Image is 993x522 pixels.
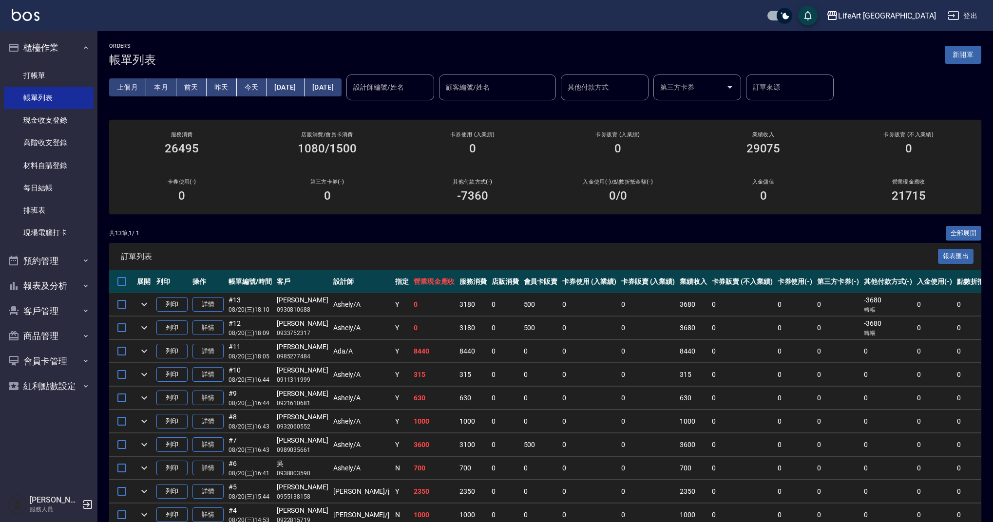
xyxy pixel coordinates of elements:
td: 0 [915,433,955,456]
th: 會員卡販賣 [521,270,560,293]
button: 新開單 [945,46,981,64]
td: 0 [560,340,619,363]
td: 0 [521,480,560,503]
h2: 卡券販賣 (入業績) [557,131,679,138]
td: 0 [709,410,775,433]
button: [DATE] [305,78,342,96]
div: LifeArt [GEOGRAPHIC_DATA] [838,10,936,22]
button: 列印 [156,320,188,336]
p: 08/20 (三) 16:44 [229,375,272,384]
td: 0 [915,340,955,363]
button: 預約管理 [4,248,94,274]
td: 0 [560,480,619,503]
td: 3100 [457,433,489,456]
td: Y [393,340,411,363]
td: 0 [815,433,861,456]
td: 0 [915,457,955,480]
button: 前天 [176,78,207,96]
h2: 店販消費 /會員卡消費 [266,131,388,138]
h3: 0 [760,189,767,203]
th: 指定 [393,270,411,293]
td: 0 [521,410,560,433]
td: 0 [489,363,521,386]
td: 0 [915,480,955,503]
td: 0 [915,410,955,433]
p: 08/20 (三) 16:44 [229,399,272,408]
button: Open [722,79,738,95]
td: 315 [411,363,457,386]
div: [PERSON_NAME] [277,342,328,352]
td: 630 [677,387,709,410]
div: [PERSON_NAME] [277,482,328,492]
td: 0 [521,340,560,363]
td: 700 [457,457,489,480]
h2: 入金儲值 [702,179,824,185]
h2: 營業現金應收 [848,179,970,185]
th: 帳單編號/時間 [226,270,274,293]
button: expand row [137,320,152,335]
a: 現金收支登錄 [4,109,94,131]
td: 0 [709,293,775,316]
td: 0 [775,387,815,410]
td: 0 [619,387,678,410]
h3: 0 [324,189,331,203]
td: 0 [489,293,521,316]
button: save [798,6,818,25]
div: [PERSON_NAME] [277,435,328,446]
a: 報表匯出 [938,251,974,261]
td: 0 [489,480,521,503]
a: 詳情 [192,391,224,406]
td: #13 [226,293,274,316]
h2: 其他付款方式(-) [412,179,534,185]
p: 0930810688 [277,305,328,314]
td: Ashely /A [331,410,393,433]
img: Logo [12,9,39,21]
button: [DATE] [267,78,304,96]
th: 卡券販賣 (入業績) [619,270,678,293]
div: [PERSON_NAME] [277,389,328,399]
td: Y [393,410,411,433]
td: 8440 [411,340,457,363]
p: 0932060552 [277,422,328,431]
td: 0 [815,410,861,433]
td: 0 [915,317,955,339]
button: 列印 [156,367,188,382]
td: #8 [226,410,274,433]
td: 500 [521,317,560,339]
td: 630 [411,387,457,410]
button: 報表匯出 [938,249,974,264]
p: 0933752317 [277,329,328,337]
th: 設計師 [331,270,393,293]
button: expand row [137,297,152,312]
p: 0985277484 [277,352,328,361]
a: 帳單列表 [4,87,94,109]
th: 業績收入 [677,270,709,293]
a: 詳情 [192,414,224,429]
td: #7 [226,433,274,456]
button: 上個月 [109,78,146,96]
p: 0955138158 [277,492,328,501]
p: 共 13 筆, 1 / 1 [109,229,139,238]
a: 排班表 [4,199,94,222]
button: 列印 [156,414,188,429]
td: Y [393,387,411,410]
td: 3600 [411,433,457,456]
button: 今天 [237,78,267,96]
td: 0 [619,480,678,503]
td: 0 [861,480,915,503]
td: 0 [411,317,457,339]
td: 0 [560,317,619,339]
p: 08/20 (三) 15:44 [229,492,272,501]
p: 08/20 (三) 16:43 [229,446,272,454]
a: 現場電腦打卡 [4,222,94,244]
button: 紅利點數設定 [4,373,94,399]
td: 8440 [677,340,709,363]
button: expand row [137,461,152,475]
td: #12 [226,317,274,339]
td: 0 [489,410,521,433]
td: 0 [775,363,815,386]
div: [PERSON_NAME] [277,318,328,329]
td: 1000 [411,410,457,433]
td: -3680 [861,317,915,339]
th: 服務消費 [457,270,489,293]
